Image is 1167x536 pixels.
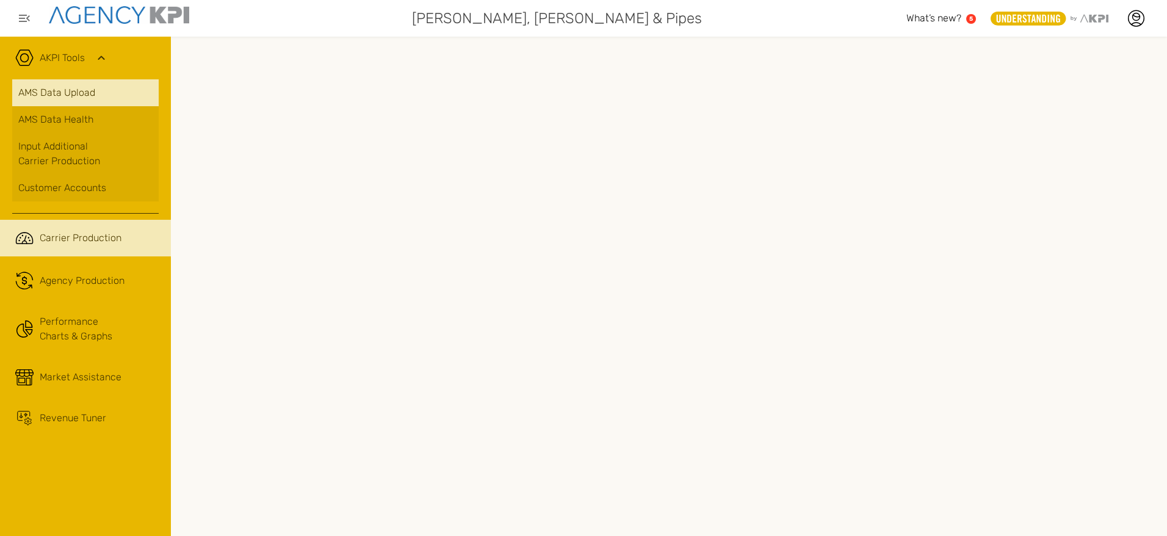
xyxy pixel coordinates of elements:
[40,273,125,288] span: Agency Production
[966,14,976,24] a: 5
[906,12,961,24] span: What’s new?
[412,7,702,29] span: [PERSON_NAME], [PERSON_NAME] & Pipes
[12,106,159,133] a: AMS Data Health
[40,51,85,65] a: AKPI Tools
[969,15,973,22] text: 5
[40,370,121,385] span: Market Assistance
[12,133,159,175] a: Input AdditionalCarrier Production
[40,411,106,426] span: Revenue Tuner
[12,79,159,106] a: AMS Data Upload
[12,175,159,201] a: Customer Accounts
[18,112,93,127] span: AMS Data Health
[40,231,121,245] span: Carrier Production
[49,6,189,24] img: agencykpi-logo-550x69-2d9e3fa8.png
[18,181,153,195] div: Customer Accounts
